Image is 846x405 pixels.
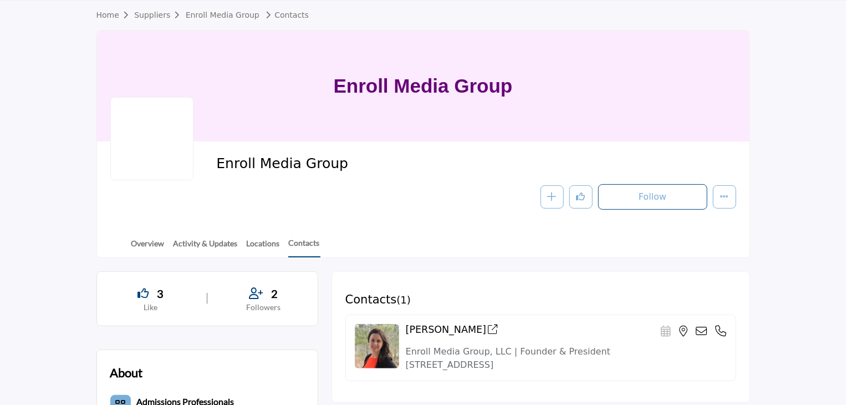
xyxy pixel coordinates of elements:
span: Enroll Media Group [216,155,466,173]
p: [STREET_ADDRESS] [406,358,727,372]
a: Suppliers [134,11,185,19]
p: Enroll Media Group, LLC | Founder & President [406,345,727,358]
button: More details [713,185,736,209]
p: Followers [223,302,304,313]
button: Follow [598,184,707,210]
span: ( ) [396,294,411,306]
span: 2 [271,285,278,302]
a: Locations [246,237,281,257]
img: image [355,324,399,368]
a: Overview [131,237,165,257]
h2: About [110,363,143,382]
a: Home [96,11,135,19]
p: Like [110,302,192,313]
a: Activity & Updates [173,237,238,257]
span: 1 [400,294,406,306]
span: 3 [157,285,164,302]
h1: Enroll Media Group [334,31,513,141]
a: Contacts [288,237,320,257]
h4: [PERSON_NAME] [406,324,498,336]
a: Contacts [262,11,309,19]
button: Like [569,185,593,209]
a: Enroll Media Group [186,11,259,19]
h3: Contacts [345,293,411,307]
